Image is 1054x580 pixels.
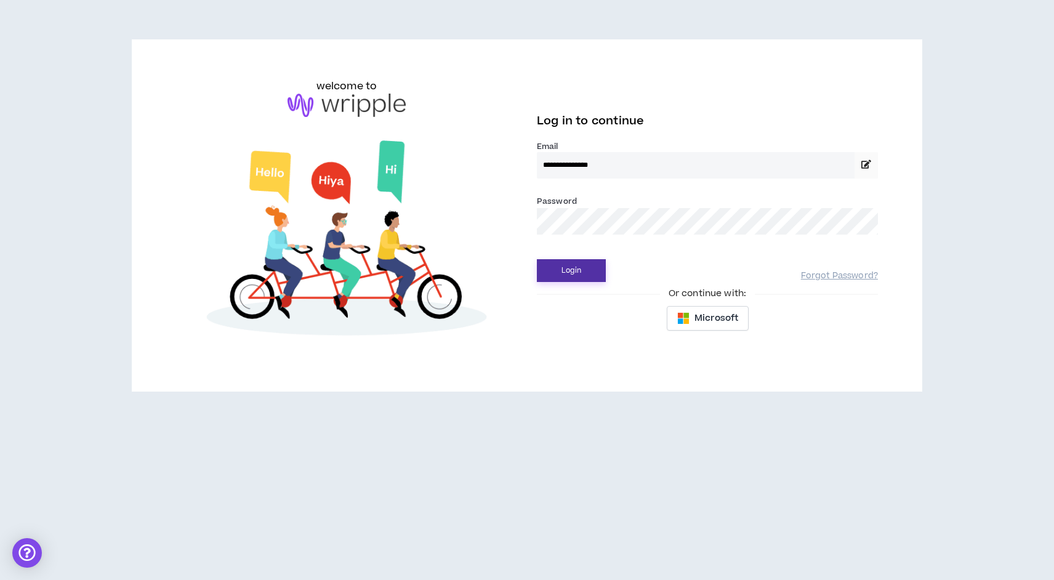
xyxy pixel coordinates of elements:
[801,270,878,282] a: Forgot Password?
[694,312,738,325] span: Microsoft
[537,141,878,152] label: Email
[537,113,644,129] span: Log in to continue
[667,306,749,331] button: Microsoft
[537,196,577,207] label: Password
[316,79,377,94] h6: welcome to
[660,287,755,300] span: Or continue with:
[537,259,606,282] button: Login
[176,129,517,353] img: Welcome to Wripple
[288,94,406,117] img: logo-brand.png
[12,538,42,568] div: Open Intercom Messenger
